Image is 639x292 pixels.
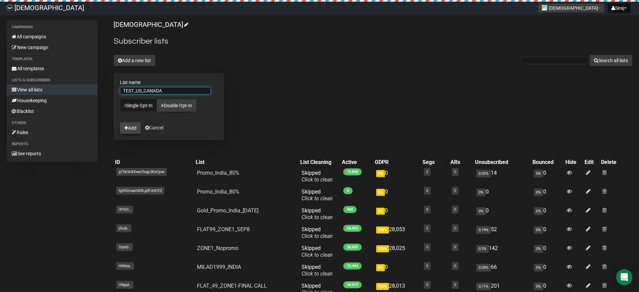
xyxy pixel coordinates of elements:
[474,186,531,205] td: 0
[542,5,547,10] img: 1.jpg
[474,223,531,242] td: 52
[7,95,97,106] a: Housekeeping
[343,225,362,232] span: 28,053
[197,189,239,195] a: Promo_India_80%
[454,226,456,231] a: 0
[145,125,163,130] a: Cancel
[116,168,167,176] span: g7Vk5nXXww7IngL0EeCjnw
[476,170,491,177] span: 0.02%
[565,159,582,166] div: Hide
[531,261,564,280] td: 0
[342,159,367,166] div: Active
[343,168,362,175] span: 72,830
[196,159,292,166] div: List
[590,55,632,66] button: Search all lists
[114,158,194,167] th: ID: No sort applied, sorting is disabled
[454,170,456,174] a: 0
[120,122,141,134] button: Add
[474,158,531,167] th: Unsubscribed: No sort applied, activate to apply an ascending sort
[476,283,491,290] span: 0.71%
[116,243,133,251] span: 2nyh0..
[531,242,564,261] td: 0
[373,158,421,167] th: GDPR: No sort applied, activate to apply an ascending sort
[120,99,157,112] a: Single Opt-In
[341,158,373,167] th: Active: No sort applied, activate to apply an ascending sort
[7,23,97,31] li: Campaigns
[454,264,456,268] a: 0
[475,159,524,166] div: Unsubscribed
[373,242,421,261] td: 28,025
[585,159,598,166] div: Edit
[197,207,258,214] a: Gold_Promo_India_[DATE]
[7,5,13,11] img: 61ace9317f7fa0068652623cbdd82cc4
[120,79,217,85] label: List name
[376,283,389,290] span: 100%
[531,186,564,205] td: 0
[426,207,428,212] a: 0
[116,206,133,213] span: iXYUC..
[474,167,531,186] td: 14
[426,283,428,287] a: 0
[376,226,389,234] span: 100%
[534,189,543,196] span: 0%
[476,189,486,196] span: 0%
[450,159,467,166] div: ARs
[157,99,197,112] a: Double Opt-In
[7,84,97,95] a: View all lists
[7,76,97,84] li: Lists & subscribers
[197,170,239,176] a: Promo_India_80%
[423,159,442,166] div: Segs
[343,206,357,213] span: 965
[373,205,421,223] td: 0
[616,269,632,285] div: Open Intercom Messenger
[373,167,421,186] td: 0
[197,264,241,270] a: MILAD1999_INDIA
[115,159,193,166] div: ID
[454,245,456,249] a: 0
[476,245,489,253] span: 0.5%
[373,261,421,280] td: 0
[300,159,334,166] div: List Cleaning
[302,226,333,239] span: Skipped
[343,281,362,288] span: 28,013
[7,63,97,74] a: All templates
[476,264,491,272] span: 0.09%
[302,245,333,258] span: Skipped
[421,158,449,167] th: Segs: No sort applied, activate to apply an ascending sort
[302,189,333,202] span: Skipped
[534,283,543,290] span: 0%
[531,223,564,242] td: 0
[197,245,238,251] a: ZONE1_Nopromo
[454,283,456,287] a: 0
[302,264,333,277] span: Skipped
[531,158,564,167] th: Bounced: No sort applied, sorting is disabled
[376,189,385,196] span: 0%
[538,3,604,13] button: [DEMOGRAPHIC_DATA]
[116,187,164,195] span: fgVlSmapiG04Lg3FJlyEZQ
[299,158,341,167] th: List Cleaning: No sort applied, activate to apply an ascending sort
[449,158,474,167] th: ARs: No sort applied, activate to apply an ascending sort
[373,223,421,242] td: 28,053
[302,252,333,258] a: Click to clean
[7,127,97,138] a: Rules
[7,106,97,117] a: Blacklist
[197,283,267,289] a: FLAT_49_ZONE1-FINAL CALL
[302,176,333,183] a: Click to clean
[534,264,543,272] span: 0%
[7,148,97,159] a: See reports
[534,245,543,253] span: 0%
[302,214,333,220] a: Click to clean
[373,186,421,205] td: 0
[376,264,385,271] span: 0%
[302,195,333,202] a: Click to clean
[7,42,97,53] a: New campaign
[474,242,531,261] td: 142
[375,159,414,166] div: GDPR
[302,233,333,239] a: Click to clean
[7,140,97,148] li: Reports
[114,35,632,47] h2: Subscriber lists
[426,170,428,174] a: 0
[426,189,428,193] a: 0
[608,3,631,13] button: Siraj
[7,31,97,42] a: All campaigns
